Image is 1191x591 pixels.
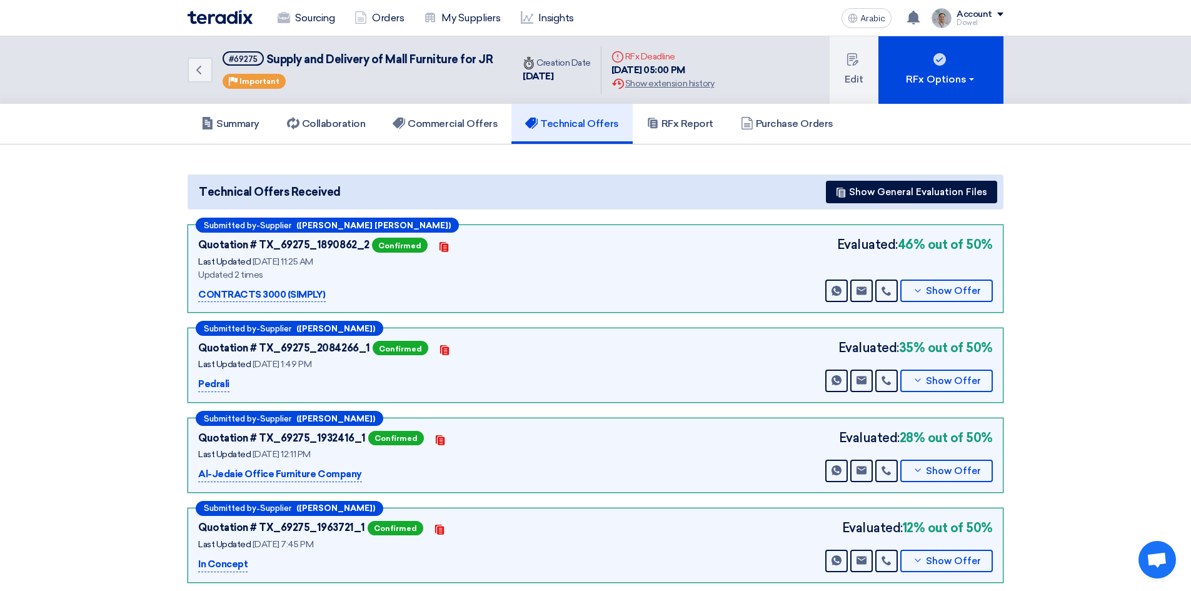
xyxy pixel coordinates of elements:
a: RFx Report [633,104,727,144]
font: Creation Date [536,58,591,68]
font: Confirmed [379,344,422,353]
font: RFx Options [906,73,967,85]
font: - [256,324,260,333]
font: Insights [538,12,574,24]
font: - [256,414,260,423]
font: Account [957,9,992,19]
button: Show Offer [900,280,993,302]
font: Collaboration [302,118,366,129]
a: Commercial Offers [379,104,511,144]
font: Technical Offers Received [199,185,341,199]
font: My Suppliers [441,12,500,24]
font: Show General Evaluation Files [849,186,987,198]
font: Purchase Orders [756,118,833,129]
font: [DATE] 05:00 PM [611,64,685,76]
button: Edit [830,36,878,104]
font: Arabic [860,13,885,24]
a: Orders [344,4,414,32]
font: Technical Offers [540,118,618,129]
font: Show extension history [625,78,714,89]
font: Submitted by [204,324,256,333]
a: Technical Offers [511,104,632,144]
font: Quotation # TX_69275_1963721_1 [198,522,365,533]
a: Open chat [1138,541,1176,578]
font: [DATE] 11:25 AM [253,256,313,267]
font: Show Offer [926,465,981,477]
font: Last Updated [198,449,251,460]
h5: Supply and Delivery of Mall Furniture for JR [223,51,493,67]
font: Quotation # TX_69275_1932416_1 [198,432,366,444]
font: Evaluated: [842,520,903,535]
a: Purchase Orders [727,104,847,144]
font: [DATE] 12:11 PM [253,449,311,460]
font: Supplier [260,221,291,230]
font: 28% out of 50% [900,430,993,445]
font: Supply and Delivery of Mall Furniture for JR [266,53,493,66]
a: Insights [511,4,584,32]
font: Last Updated [198,359,251,370]
font: In Concept [198,558,248,570]
a: Sourcing [268,4,344,32]
button: Show Offer [900,460,993,482]
font: Evaluated: [838,340,899,355]
font: Submitted by [204,503,256,513]
font: CONTRACTS 3000 (SIMPLY) [198,289,326,300]
font: Commercial Offers [408,118,498,129]
font: [DATE] [523,71,553,82]
font: Edit [845,73,863,85]
button: RFx Options [878,36,1003,104]
font: Confirmed [374,434,418,443]
font: Important [239,77,279,86]
font: Show Offer [926,375,981,386]
font: ([PERSON_NAME]) [296,324,375,333]
button: Show Offer [900,370,993,392]
font: 35% out of 50% [899,340,993,355]
font: Supplier [260,503,291,513]
a: Summary [188,104,273,144]
font: 12% out of 50% [903,520,993,535]
font: Last Updated [198,256,251,267]
font: Supplier [260,324,291,333]
font: 46% out of 50% [898,237,993,252]
font: Submitted by [204,221,256,230]
font: Submitted by [204,414,256,423]
font: Sourcing [295,12,334,24]
font: Supplier [260,414,291,423]
font: - [256,504,260,513]
font: RFx Report [661,118,713,129]
font: Pedrali [198,378,229,390]
img: Teradix logo [188,10,253,24]
font: Confirmed [378,241,421,250]
font: - [256,221,260,230]
font: RFx Deadline [625,51,675,62]
font: Summary [216,118,259,129]
a: My Suppliers [414,4,510,32]
button: Show Offer [900,550,993,572]
font: Orders [372,12,404,24]
font: [DATE] 7:45 PM [253,539,313,550]
button: Arabic [842,8,892,28]
font: Quotation # TX_69275_2084266_1 [198,342,370,354]
font: Dowel [957,19,978,27]
font: Evaluated: [839,430,900,445]
font: #69275 [229,54,258,64]
font: Updated 2 times [198,270,263,280]
img: IMG_1753965247717.jpg [932,8,952,28]
font: Al-Jedaie Office Furniture Company [198,468,362,480]
font: ([PERSON_NAME]) [296,414,375,423]
font: Last Updated [198,539,251,550]
font: [DATE] 1:49 PM [253,359,311,370]
font: Show Offer [926,285,981,296]
font: Confirmed [374,524,417,533]
font: ([PERSON_NAME]) [296,503,375,513]
font: ([PERSON_NAME] [PERSON_NAME]) [296,221,451,230]
font: Show Offer [926,555,981,567]
font: Quotation # TX_69275_1890862_2 [198,239,369,251]
font: Evaluated: [837,237,898,252]
a: Collaboration [273,104,379,144]
button: Show General Evaluation Files [826,181,997,203]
